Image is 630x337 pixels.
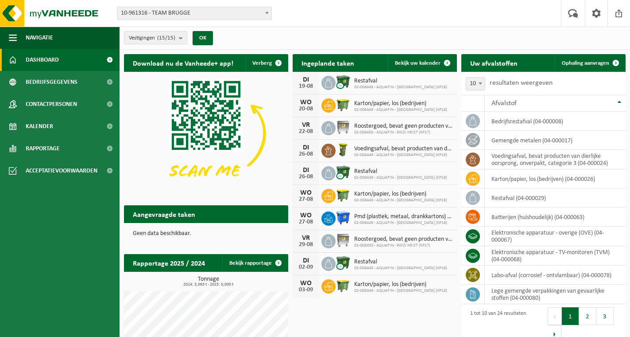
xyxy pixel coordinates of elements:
span: 02-008450 - AQUAFIN - RWZI HEIST (KP17) [354,243,452,248]
button: 3 [596,307,614,325]
h2: Download nu de Vanheede+ app! [124,54,242,71]
span: Vestigingen [129,31,175,45]
a: Ophaling aanvragen [555,54,625,72]
span: Contactpersonen [26,93,77,115]
td: lege gemengde verpakkingen van gevaarlijke stoffen (04-000080) [485,285,626,304]
div: 29-08 [297,242,315,248]
td: elektronische apparatuur - TV-monitoren (TVM) (04-000068) [485,246,626,266]
img: WB-1100-HPE-GN-51 [336,188,351,203]
img: WB-1100-GAL-GY-01 [336,120,351,135]
span: Rapportage [26,137,60,160]
div: 26-08 [297,174,315,180]
td: bedrijfsrestafval (04-000008) [485,112,626,131]
span: Restafval [354,78,447,85]
span: Karton/papier, los (bedrijven) [354,281,447,288]
span: 2024: 3,063 t - 2025: 0,000 t [128,282,288,287]
span: Kalender [26,115,53,137]
td: elektronische apparatuur - overige (OVE) (04-000067) [485,227,626,246]
a: Bekijk rapportage [222,254,287,272]
button: Vestigingen(15/15) [124,31,187,44]
div: WO [297,212,315,219]
span: Dashboard [26,49,59,71]
span: 02-008449 - AQUAFIN - [GEOGRAPHIC_DATA] (KP18) [354,85,447,90]
div: VR [297,121,315,129]
span: 02-008450 - AQUAFIN - RWZI HEIST (KP17) [354,130,452,135]
img: WB-0060-HPE-GN-50 [336,142,351,157]
td: voedingsafval, bevat producten van dierlijke oorsprong, onverpakt, categorie 3 (04-000024) [485,150,626,169]
span: Pmd (plastiek, metaal, drankkartons) (bedrijven) [354,213,452,220]
span: Bekijk uw kalender [395,60,441,66]
span: Bedrijfsgegevens [26,71,77,93]
img: WB-1100-CU [336,74,351,90]
label: resultaten weergeven [490,79,553,86]
span: 10-961316 - TEAM BRUGGE [117,7,271,20]
span: 02-008449 - AQUAFIN - [GEOGRAPHIC_DATA] (KP18) [354,175,447,180]
span: 02-008449 - AQUAFIN - [GEOGRAPHIC_DATA] (KP18) [354,107,447,113]
button: 2 [579,307,596,325]
td: restafval (04-000029) [485,188,626,208]
td: karton/papier, los (bedrijven) (04-000026) [485,169,626,188]
div: DI [297,167,315,174]
div: 27-08 [297,196,315,203]
span: 10-961316 - TEAM BRUGGE [117,7,272,20]
button: 1 [562,307,579,325]
span: Roostergoed, bevat geen producten van dierlijke oorsprong [354,236,452,243]
span: 02-008449 - AQUAFIN - [GEOGRAPHIC_DATA] (KP18) [354,220,452,226]
h2: Ingeplande taken [293,54,363,71]
span: 02-008449 - AQUAFIN - [GEOGRAPHIC_DATA] (KP18) [354,153,452,158]
button: Verberg [245,54,287,72]
span: 02-008449 - AQUAFIN - [GEOGRAPHIC_DATA] (KP18) [354,266,447,271]
div: 03-09 [297,287,315,293]
span: Acceptatievoorwaarden [26,160,97,182]
span: Verberg [252,60,272,66]
span: Restafval [354,259,447,266]
img: WB-1100-HPE-BE-01 [336,210,351,225]
img: WB-1100-CU [336,255,351,270]
span: Karton/papier, los (bedrijven) [354,191,447,198]
span: 10 [466,78,485,90]
img: Download de VHEPlus App [124,72,288,195]
div: VR [297,235,315,242]
span: 02-008449 - AQUAFIN - [GEOGRAPHIC_DATA] (KP18) [354,288,447,294]
a: Bekijk uw kalender [388,54,456,72]
span: Karton/papier, los (bedrijven) [354,100,447,107]
span: Voedingsafval, bevat producten van dierlijke oorsprong, onverpakt, categorie 3 [354,145,452,153]
img: WB-1100-GAL-GY-01 [336,233,351,248]
span: Restafval [354,168,447,175]
button: OK [193,31,213,45]
td: labo-afval (corrosief - ontvlambaar) (04-000078) [485,266,626,285]
count: (15/15) [157,35,175,41]
div: DI [297,257,315,264]
div: 20-08 [297,106,315,112]
div: WO [297,99,315,106]
h2: Rapportage 2025 / 2024 [124,254,214,271]
td: batterijen (huishoudelijk) (04-000063) [485,208,626,227]
div: 19-08 [297,83,315,90]
div: 22-08 [297,129,315,135]
h2: Uw afvalstoffen [461,54,526,71]
td: gemengde metalen (04-000017) [485,131,626,150]
img: WB-1100-HPE-GN-51 [336,278,351,293]
div: WO [297,280,315,287]
span: Navigatie [26,27,53,49]
span: Ophaling aanvragen [562,60,609,66]
h3: Tonnage [128,276,288,287]
span: 02-008449 - AQUAFIN - [GEOGRAPHIC_DATA] (KP18) [354,198,447,203]
div: DI [297,144,315,151]
h2: Aangevraagde taken [124,205,204,223]
div: WO [297,189,315,196]
button: Previous [548,307,562,325]
img: WB-1100-CU [336,165,351,180]
div: 02-09 [297,264,315,270]
span: Afvalstof [491,100,517,107]
div: 26-08 [297,151,315,157]
span: Roostergoed, bevat geen producten van dierlijke oorsprong [354,123,452,130]
p: Geen data beschikbaar. [133,231,279,237]
div: DI [297,76,315,83]
div: 27-08 [297,219,315,225]
img: WB-1100-HPE-GN-51 [336,97,351,112]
